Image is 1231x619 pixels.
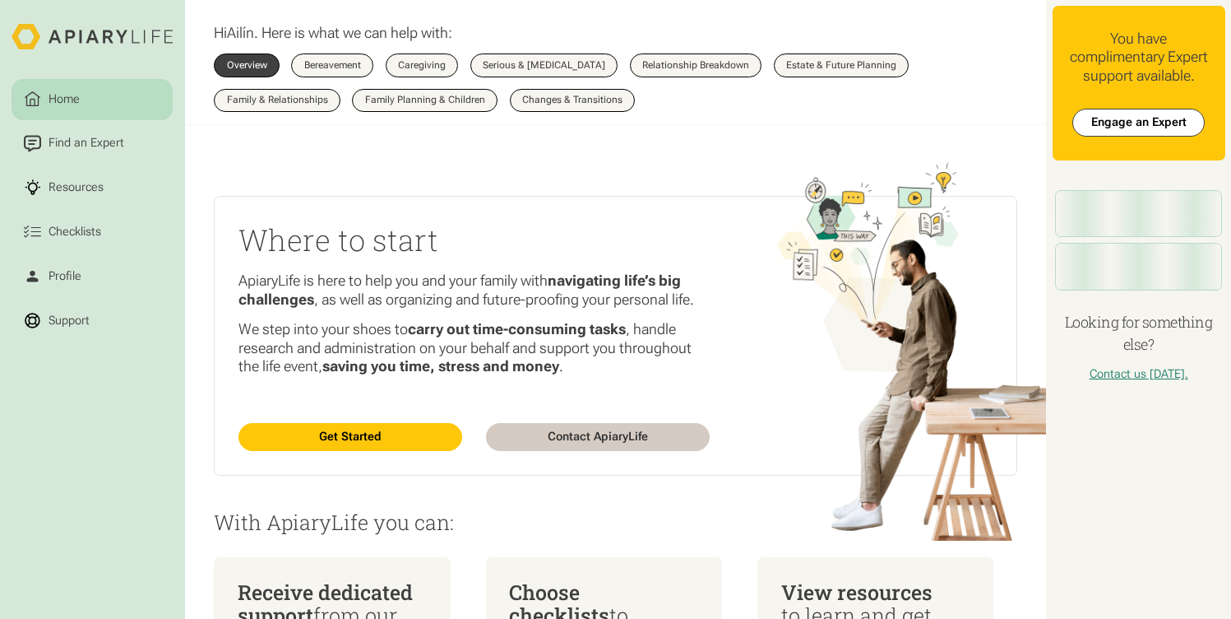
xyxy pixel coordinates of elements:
div: Support [46,312,93,330]
strong: navigating life’s big challenges [238,272,681,307]
a: Relationship Breakdown [630,54,762,77]
a: Checklists [12,212,173,253]
a: Get Started [238,423,462,451]
div: Checklists [46,223,104,241]
div: Serious & [MEDICAL_DATA] [483,61,605,71]
span: View resources [781,579,933,606]
div: Family & Relationships [227,95,328,105]
p: We step into your shoes to , handle research and administration on your behalf and support you th... [238,320,710,375]
div: Find an Expert [46,135,127,153]
h4: Looking for something else? [1053,311,1225,356]
a: Profile [12,256,173,297]
a: Find an Expert [12,123,173,164]
a: Contact ApiaryLife [486,423,710,451]
strong: saving you time, stress and money [322,357,559,375]
div: Caregiving [398,61,446,71]
a: Serious & [MEDICAL_DATA] [470,54,618,77]
a: Caregiving [386,54,459,77]
div: Family Planning & Children [365,95,485,105]
a: Estate & Future Planning [774,54,909,77]
span: Ailín [227,24,254,41]
a: Support [12,300,173,341]
div: Profile [46,268,85,286]
div: Relationship Breakdown [642,61,749,71]
a: Overview [214,54,280,77]
div: Changes & Transitions [522,95,622,105]
div: You have complimentary Expert support available. [1064,30,1214,85]
a: Changes & Transitions [510,89,636,112]
div: Estate & Future Planning [786,61,896,71]
a: Family Planning & Children [352,89,497,112]
a: Home [12,79,173,120]
a: Resources [12,167,173,208]
h2: Where to start [238,220,710,259]
p: ApiaryLife is here to help you and your family with , as well as organizing and future-proofing y... [238,272,710,309]
a: Family & Relationships [214,89,340,112]
p: With ApiaryLife you can: [214,511,1016,534]
p: Hi . Here is what we can help with: [214,24,452,42]
div: Bereavement [304,61,361,71]
a: Engage an Expert [1072,109,1205,137]
div: Resources [46,179,107,197]
a: Contact us [DATE]. [1090,367,1188,381]
a: Bereavement [291,54,373,77]
div: Home [46,91,83,109]
strong: carry out time-consuming tasks [408,320,626,337]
